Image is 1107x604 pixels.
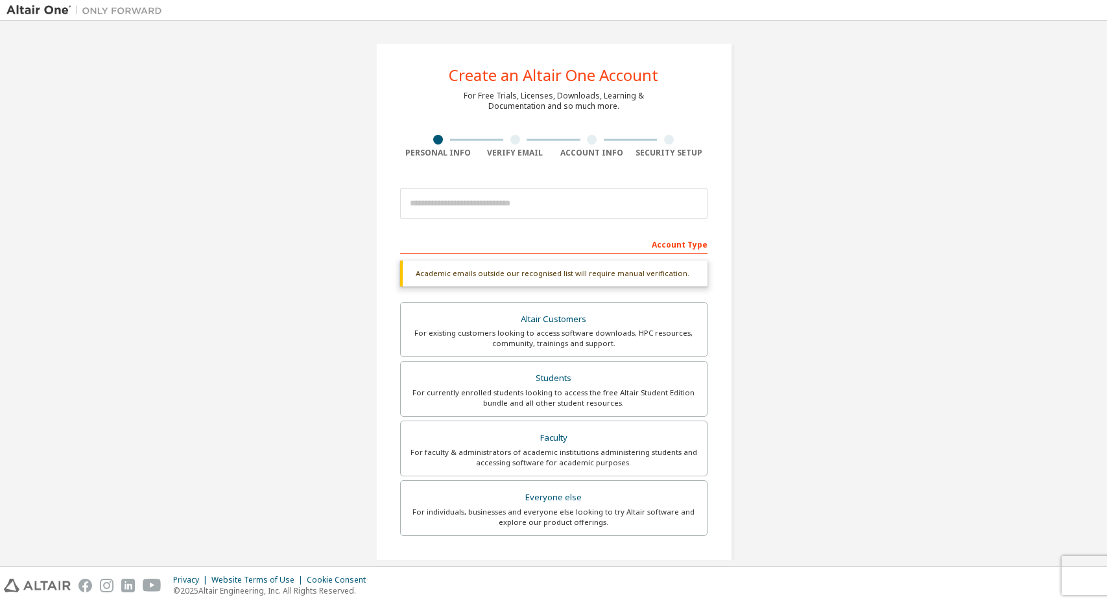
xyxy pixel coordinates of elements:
div: For currently enrolled students looking to access the free Altair Student Edition bundle and all ... [409,388,699,408]
div: For Free Trials, Licenses, Downloads, Learning & Documentation and so much more. [464,91,644,111]
div: Cookie Consent [307,575,374,585]
img: altair_logo.svg [4,579,71,592]
img: Altair One [6,4,169,17]
div: Altair Customers [409,310,699,329]
div: Website Terms of Use [211,575,307,585]
p: © 2025 Altair Engineering, Inc. All Rights Reserved. [173,585,374,596]
div: Security Setup [630,148,708,158]
div: Faculty [409,429,699,447]
div: Everyone else [409,489,699,507]
div: Account Info [554,148,631,158]
div: Create an Altair One Account [449,67,658,83]
div: For individuals, businesses and everyone else looking to try Altair software and explore our prod... [409,507,699,528]
div: Account Type [400,233,708,254]
div: For existing customers looking to access software downloads, HPC resources, community, trainings ... [409,328,699,349]
img: linkedin.svg [121,579,135,592]
img: youtube.svg [143,579,161,592]
div: For faculty & administrators of academic institutions administering students and accessing softwa... [409,447,699,468]
img: facebook.svg [78,579,92,592]
img: instagram.svg [100,579,113,592]
div: Academic emails outside our recognised list will require manual verification. [400,261,708,286]
div: Personal Info [400,148,477,158]
div: Verify Email [477,148,554,158]
div: Privacy [173,575,211,585]
div: Your Profile [400,555,708,576]
div: Students [409,369,699,388]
